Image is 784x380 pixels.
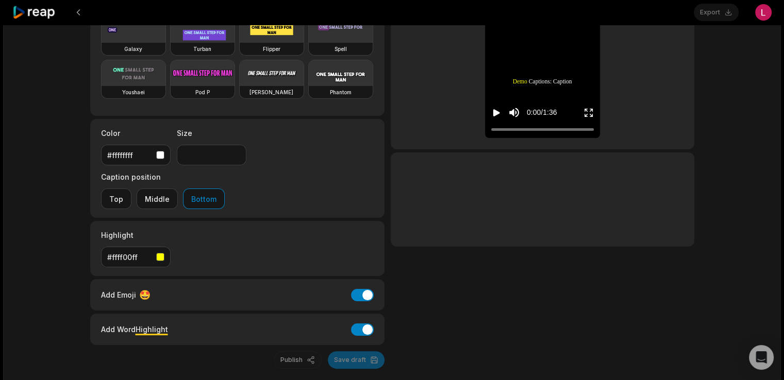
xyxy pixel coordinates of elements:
button: Bottom [183,188,225,209]
div: Add Word [101,322,168,336]
h3: Flipper [263,45,280,53]
div: #ffff00ff [107,252,152,263]
h3: Galaxy [124,45,142,53]
h3: Youshaei [122,88,145,96]
span: Captions: [529,77,552,86]
h3: Phantom [330,88,352,96]
div: #ffffffff [107,150,152,161]
button: Enter Fullscreen [583,103,594,122]
span: Caption [553,77,572,86]
button: #ffffffff [101,145,171,165]
span: Demo [513,77,527,86]
span: Highlight [136,325,168,334]
label: Highlight [101,230,171,240]
button: Mute sound [508,106,521,119]
button: Middle [137,188,178,209]
button: Publish [274,351,322,369]
button: Play video [491,103,502,122]
h3: Turban [193,45,211,53]
h3: [PERSON_NAME] [249,88,293,96]
div: 0:00 / 1:36 [527,107,557,118]
span: Add Emoji [101,289,136,300]
label: Caption position [101,171,225,182]
div: Open Intercom Messenger [749,345,774,370]
label: Color [101,128,171,139]
button: #ffff00ff [101,247,171,267]
h3: Spell [335,45,347,53]
span: 🤩 [139,288,151,302]
label: Size [177,128,246,139]
h3: Pod P [195,88,210,96]
button: Top [101,188,131,209]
